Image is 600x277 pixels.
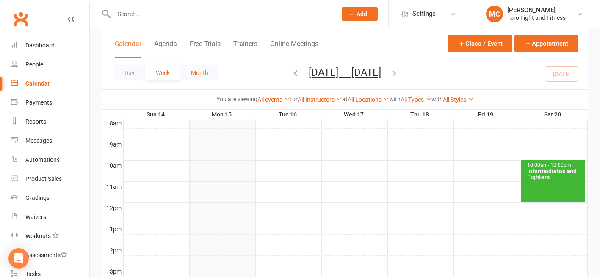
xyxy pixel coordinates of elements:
[486,6,503,22] div: MC
[11,227,89,246] a: Workouts
[412,4,436,23] span: Settings
[507,14,566,22] div: Toro Fight and Fitness
[389,96,401,102] strong: with
[25,42,55,49] div: Dashboard
[11,188,89,208] a: Gradings
[25,99,52,106] div: Payments
[348,96,389,103] a: All Locations
[102,118,123,128] th: 8am
[520,109,588,120] th: Sat 20
[257,96,290,103] a: All events
[342,7,378,21] button: Add
[25,137,52,144] div: Messages
[548,162,571,168] span: - 12:00pm
[11,246,89,265] a: Assessments
[507,6,566,14] div: [PERSON_NAME]
[25,194,50,201] div: Gradings
[25,252,67,258] div: Assessments
[342,96,348,102] strong: at
[448,35,512,52] button: Class / Event
[8,248,29,269] div: Open Intercom Messenger
[102,224,123,234] th: 1pm
[102,139,123,150] th: 9am
[11,36,89,55] a: Dashboard
[25,80,50,87] div: Calendar
[11,112,89,131] a: Reports
[216,96,257,102] strong: You are viewing
[102,245,123,255] th: 2pm
[25,61,43,68] div: People
[123,109,189,120] th: Sun 14
[111,8,331,20] input: Search...
[114,65,145,80] button: Day
[321,109,387,120] th: Wed 17
[11,74,89,93] a: Calendar
[102,266,123,277] th: 3pm
[102,181,123,192] th: 11am
[25,233,51,239] div: Workouts
[189,109,255,120] th: Mon 15
[431,96,443,102] strong: with
[154,40,177,58] button: Agenda
[527,168,583,180] div: Intermediates and Fighters
[102,202,123,213] th: 12pm
[25,213,46,220] div: Waivers
[11,169,89,188] a: Product Sales
[102,160,123,171] th: 10am
[115,40,141,58] button: Calendar
[270,40,318,58] button: Online Meetings
[387,109,453,120] th: Thu 18
[514,35,578,52] button: Appointment
[11,131,89,150] a: Messages
[190,40,221,58] button: Free Trials
[11,208,89,227] a: Waivers
[453,109,520,120] th: Fri 19
[145,65,180,80] button: Week
[10,8,31,30] a: Clubworx
[11,93,89,112] a: Payments
[443,96,474,103] a: All Styles
[233,40,257,58] button: Trainers
[25,156,60,163] div: Automations
[401,96,431,103] a: All Types
[298,96,342,103] a: All Instructors
[309,66,381,78] button: [DATE] — [DATE]
[11,150,89,169] a: Automations
[357,11,367,17] span: Add
[25,175,62,182] div: Product Sales
[527,163,583,168] div: 10:00am
[255,109,321,120] th: Tue 16
[11,55,89,74] a: People
[25,118,46,125] div: Reports
[290,96,298,102] strong: for
[180,65,219,80] button: Month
